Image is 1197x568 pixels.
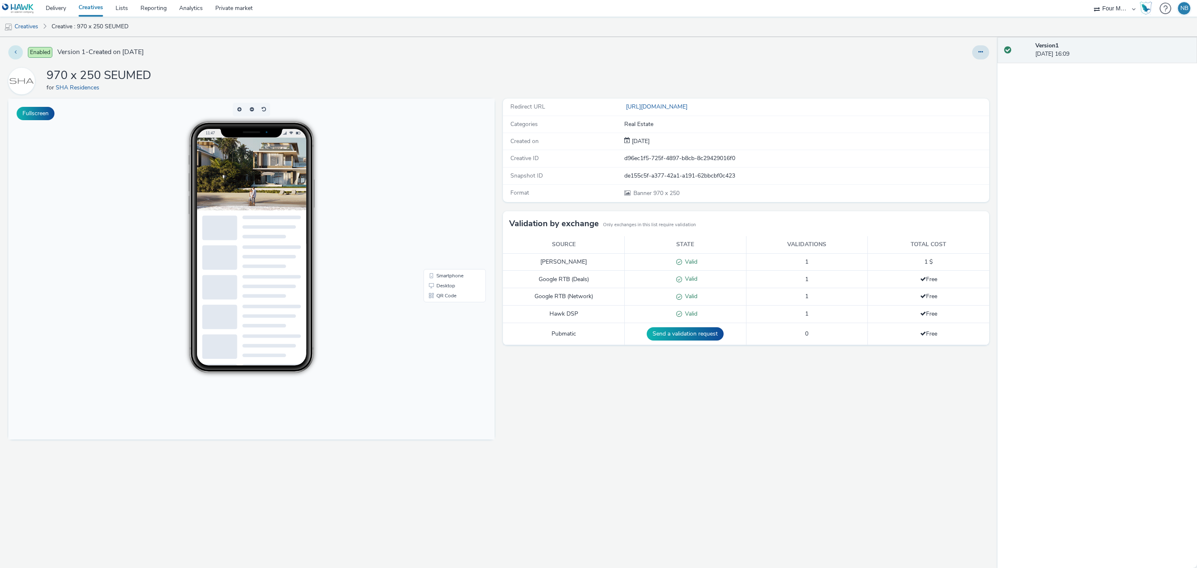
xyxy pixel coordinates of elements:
span: [DATE] [630,137,650,145]
span: Free [920,292,937,300]
img: mobile [4,23,12,31]
span: Smartphone [428,175,455,180]
span: 0 [805,330,808,338]
strong: Version 1 [1035,42,1059,49]
th: Source [503,236,625,253]
span: 1 $ [924,258,933,266]
h3: Validation by exchange [509,217,599,230]
th: State [625,236,746,253]
span: Categories [510,120,538,128]
span: Redirect URL [510,103,545,111]
li: Smartphone [417,172,476,182]
span: Valid [682,292,697,300]
td: Google RTB (Deals) [503,271,625,288]
li: QR Code [417,192,476,202]
button: Send a validation request [647,327,724,341]
span: Valid [682,275,697,283]
a: SHA Residences [8,77,38,85]
span: Format [510,189,529,197]
span: 1 [805,258,808,266]
span: 970 x 250 [633,189,680,197]
td: Pubmatic [503,323,625,345]
button: Fullscreen [17,107,54,120]
div: [DATE] 16:09 [1035,42,1190,59]
div: de155c5f-a377-42a1-a191-62bbcbf0c423 [624,172,988,180]
span: Banner [633,189,653,197]
img: SHA Residences [10,69,34,93]
div: d96ec1f5-725f-4897-b8cb-8c29429016f0 [624,154,988,163]
th: Validations [746,236,868,253]
span: Created on [510,137,539,145]
span: Snapshot ID [510,172,543,180]
span: Version 1 - Created on [DATE] [57,47,144,57]
a: [URL][DOMAIN_NAME] [624,103,691,111]
span: Enabled [28,47,52,58]
td: Hawk DSP [503,306,625,323]
span: Free [920,330,937,338]
span: Free [920,275,937,283]
span: Valid [682,310,697,318]
div: NB [1180,2,1188,15]
a: SHA Residences [56,84,103,91]
span: Valid [682,258,697,266]
img: undefined Logo [2,3,34,14]
span: 1 [805,275,808,283]
img: Hawk Academy [1140,2,1152,15]
th: Total cost [868,236,990,253]
td: Google RTB (Network) [503,288,625,306]
span: 1 [805,310,808,318]
span: 1 [805,292,808,300]
td: [PERSON_NAME] [503,253,625,271]
div: Creation 28 August 2025, 16:09 [630,137,650,146]
span: Desktop [428,185,447,190]
small: Only exchanges in this list require validation [603,222,696,228]
span: Creative ID [510,154,539,162]
li: Desktop [417,182,476,192]
h1: 970 x 250 SEUMED [47,68,151,84]
span: Free [920,310,937,318]
span: for [47,84,56,91]
img: Advertisement preview [189,39,471,112]
a: Hawk Academy [1140,2,1155,15]
div: Real Estate [624,120,988,128]
span: QR Code [428,195,448,200]
span: 11:47 [197,32,207,37]
a: Creative : 970 x 250 SEUMED [47,17,133,37]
